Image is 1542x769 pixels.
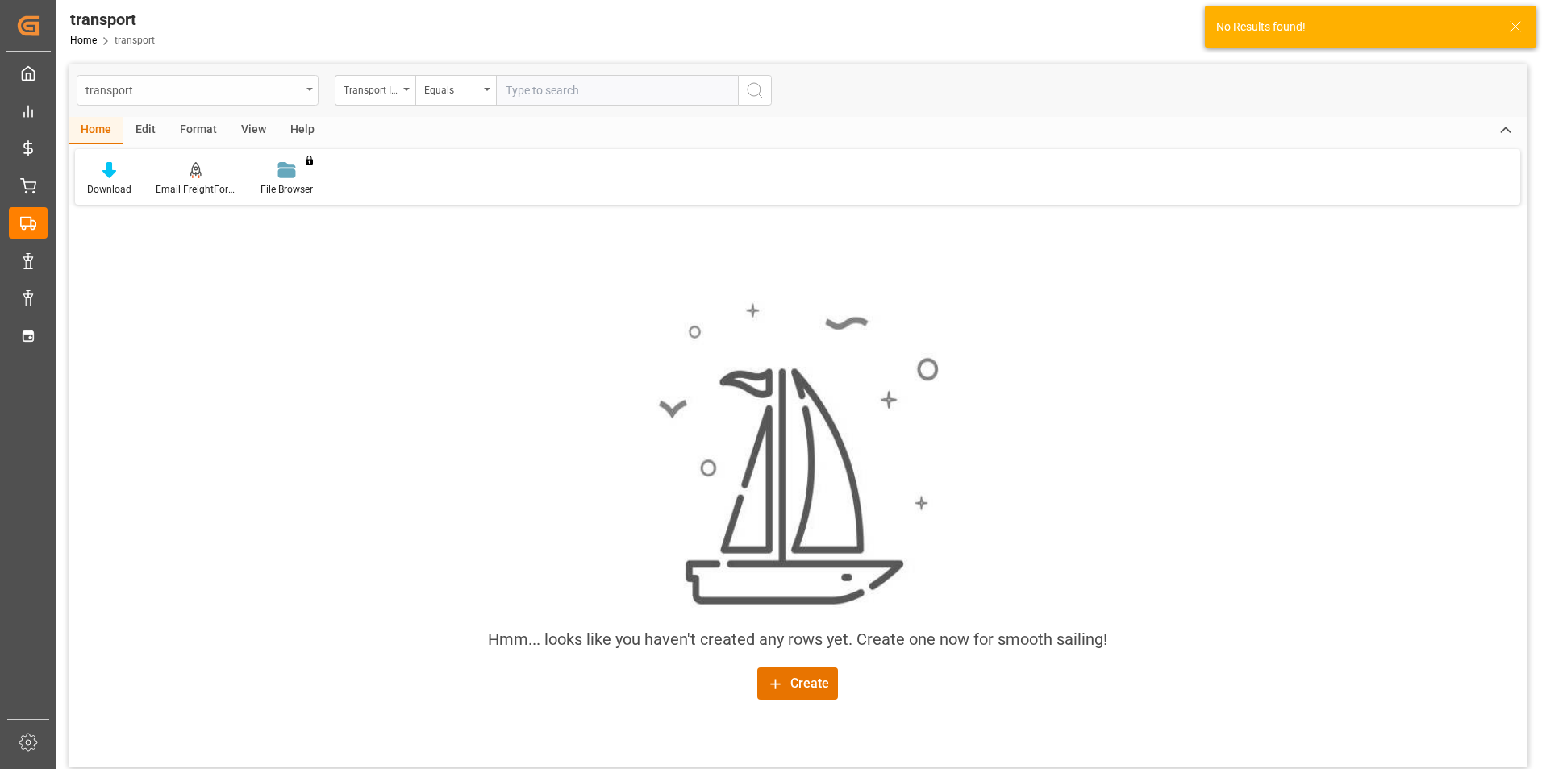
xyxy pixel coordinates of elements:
[156,182,236,197] div: Email FreightForwarders
[488,627,1107,651] div: Hmm... looks like you haven't created any rows yet. Create one now for smooth sailing!
[123,117,168,144] div: Edit
[656,301,939,609] img: smooth_sailing.jpeg
[70,7,155,31] div: transport
[335,75,415,106] button: open menu
[70,35,97,46] a: Home
[757,667,838,700] button: Create
[767,674,829,693] div: Create
[168,117,229,144] div: Format
[87,182,131,197] div: Download
[278,117,327,144] div: Help
[229,117,278,144] div: View
[496,75,738,106] input: Type to search
[85,79,301,99] div: transport
[77,75,319,106] button: open menu
[415,75,496,106] button: open menu
[344,79,398,98] div: Transport ID Logward
[738,75,772,106] button: search button
[424,79,479,98] div: Equals
[69,117,123,144] div: Home
[1216,19,1494,35] div: No Results found!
